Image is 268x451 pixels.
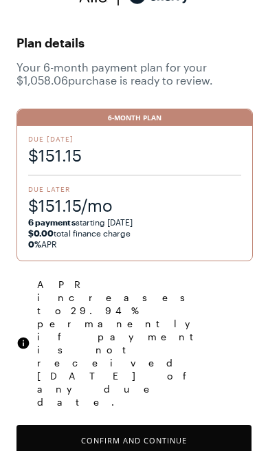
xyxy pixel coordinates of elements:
[28,144,241,166] span: $151.15
[28,134,241,144] span: Due [DATE]
[16,336,30,350] img: svg%3e
[28,194,241,217] span: $151.15/mo
[28,239,41,249] strong: 0%
[28,217,241,250] span: starting [DATE] total finance charge APR
[37,278,252,408] span: APR increases to 29.94 % permanently if payment is not received [DATE] of any due date.
[16,32,252,54] span: Plan details
[28,217,76,227] strong: 6 payments
[17,109,252,126] div: 6-Month Plan
[28,184,241,194] span: Due Later
[16,60,252,87] span: Your 6 -month payment plan for your $1,058.06 purchase is ready to review.
[28,228,54,238] strong: $0.00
